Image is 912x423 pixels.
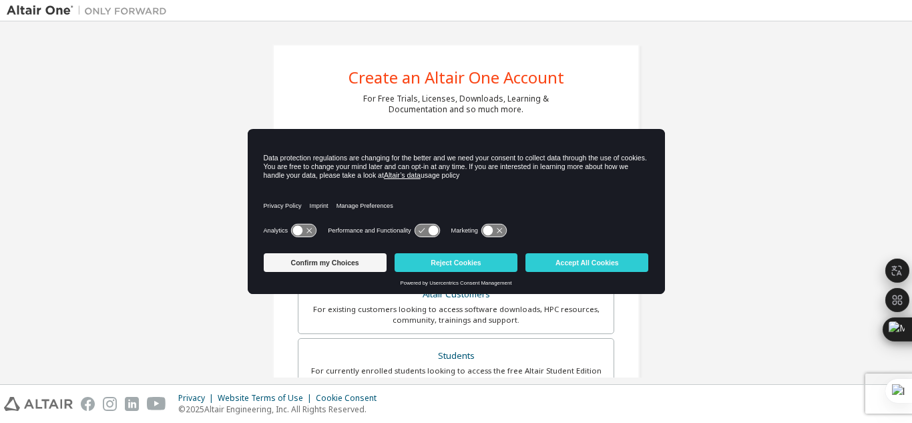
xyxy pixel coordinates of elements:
div: For currently enrolled students looking to access the free Altair Student Edition bundle and all ... [306,366,606,387]
p: © 2025 Altair Engineering, Inc. All Rights Reserved. [178,404,385,415]
img: youtube.svg [147,397,166,411]
div: For existing customers looking to access software downloads, HPC resources, community, trainings ... [306,304,606,325]
img: facebook.svg [81,397,95,411]
div: Website Terms of Use [218,393,316,404]
img: Altair One [7,4,174,17]
img: linkedin.svg [125,397,139,411]
div: Altair Customers [306,285,606,304]
div: Cookie Consent [316,393,385,404]
div: Students [306,347,606,366]
img: instagram.svg [103,397,117,411]
div: Create an Altair One Account [349,69,564,86]
div: Privacy [178,393,218,404]
img: altair_logo.svg [4,397,73,411]
div: For Free Trials, Licenses, Downloads, Learning & Documentation and so much more. [363,94,549,115]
